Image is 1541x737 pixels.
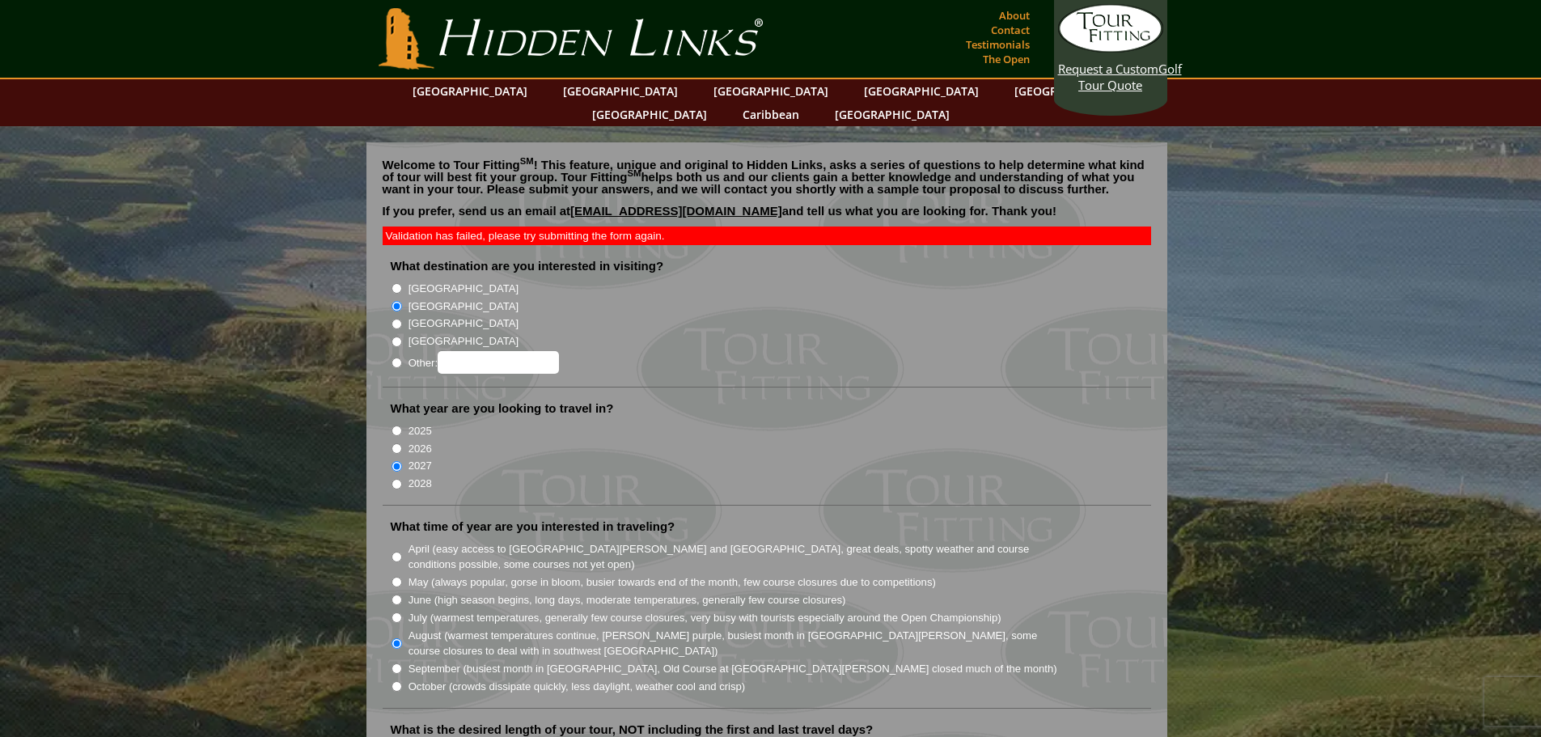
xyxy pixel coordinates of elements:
label: 2027 [409,458,432,474]
a: [GEOGRAPHIC_DATA] [555,79,686,103]
a: Contact [987,19,1034,41]
a: The Open [979,48,1034,70]
a: Testimonials [962,33,1034,56]
p: If you prefer, send us an email at and tell us what you are looking for. Thank you! [383,205,1151,229]
label: August (warmest temperatures continue, [PERSON_NAME] purple, busiest month in [GEOGRAPHIC_DATA][P... [409,628,1059,659]
label: What time of year are you interested in traveling? [391,519,675,535]
label: 2028 [409,476,432,492]
a: [GEOGRAPHIC_DATA] [705,79,836,103]
label: 2025 [409,423,432,439]
a: [GEOGRAPHIC_DATA] [856,79,987,103]
a: [EMAIL_ADDRESS][DOMAIN_NAME] [570,204,782,218]
label: [GEOGRAPHIC_DATA] [409,333,519,349]
a: About [995,4,1034,27]
label: April (easy access to [GEOGRAPHIC_DATA][PERSON_NAME] and [GEOGRAPHIC_DATA], great deals, spotty w... [409,541,1059,573]
label: [GEOGRAPHIC_DATA] [409,281,519,297]
label: September (busiest month in [GEOGRAPHIC_DATA], Old Course at [GEOGRAPHIC_DATA][PERSON_NAME] close... [409,661,1057,677]
label: What year are you looking to travel in? [391,400,614,417]
label: May (always popular, gorse in bloom, busier towards end of the month, few course closures due to ... [409,574,936,591]
label: 2026 [409,441,432,457]
div: Validation has failed, please try submitting the form again. [383,227,1151,245]
input: Other: [438,351,559,374]
label: [GEOGRAPHIC_DATA] [409,299,519,315]
a: [GEOGRAPHIC_DATA] [1006,79,1137,103]
span: Request a Custom [1058,61,1158,77]
a: Caribbean [735,103,807,126]
label: October (crowds dissipate quickly, less daylight, weather cool and crisp) [409,679,746,695]
sup: SM [520,156,534,166]
a: [GEOGRAPHIC_DATA] [404,79,536,103]
a: [GEOGRAPHIC_DATA] [827,103,958,126]
p: Welcome to Tour Fitting ! This feature, unique and original to Hidden Links, asks a series of que... [383,159,1151,195]
label: What destination are you interested in visiting? [391,258,664,274]
label: July (warmest temperatures, generally few course closures, very busy with tourists especially aro... [409,610,1001,626]
sup: SM [628,168,641,178]
a: Request a CustomGolf Tour Quote [1058,4,1163,93]
label: [GEOGRAPHIC_DATA] [409,316,519,332]
label: Other: [409,351,559,374]
a: [GEOGRAPHIC_DATA] [584,103,715,126]
label: June (high season begins, long days, moderate temperatures, generally few course closures) [409,592,846,608]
